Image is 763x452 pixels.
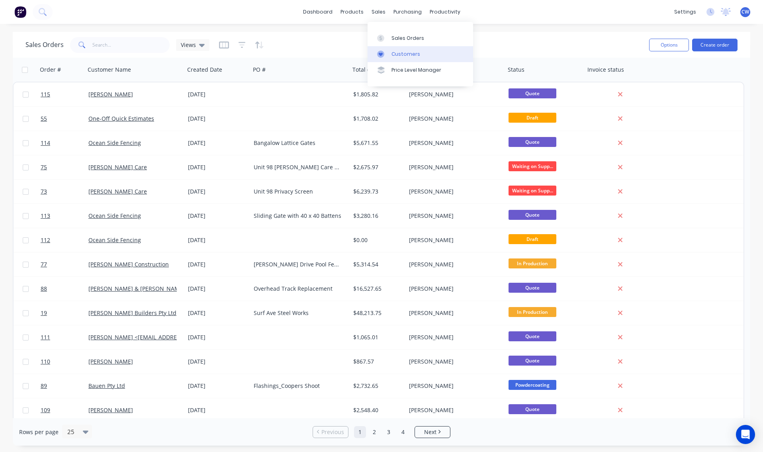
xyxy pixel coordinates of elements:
[88,66,131,74] div: Customer Name
[353,309,400,317] div: $48,213.75
[353,236,400,244] div: $0.00
[587,66,624,74] div: Invoice status
[391,51,420,58] div: Customers
[41,301,88,325] a: 19
[337,6,368,18] div: products
[353,358,400,366] div: $867.57
[353,163,400,171] div: $2,675.97
[88,236,141,244] a: Ocean Side Fencing
[254,139,342,147] div: Bangalow Lattice Gates
[254,260,342,268] div: [PERSON_NAME] Drive Pool Fence
[92,37,170,53] input: Search...
[254,285,342,293] div: Overhead Track Replacement
[409,188,497,196] div: [PERSON_NAME]
[254,163,342,171] div: Unit 98 [PERSON_NAME] Care Entrance Gate
[354,426,366,438] a: Page 1 is your current page
[41,107,88,131] a: 55
[409,139,497,147] div: [PERSON_NAME]
[509,186,556,196] span: Waiting on Supp...
[88,382,125,389] a: Bauen Pty Ltd
[41,82,88,106] a: 115
[41,236,50,244] span: 112
[41,212,50,220] span: 113
[41,90,50,98] span: 115
[368,426,380,438] a: Page 2
[383,426,395,438] a: Page 3
[426,6,464,18] div: productivity
[88,90,133,98] a: [PERSON_NAME]
[509,331,556,341] span: Quote
[509,88,556,98] span: Quote
[509,258,556,268] span: In Production
[88,115,154,122] a: One-Off Quick Estimates
[736,425,755,444] div: Open Intercom Messenger
[409,115,497,123] div: [PERSON_NAME]
[368,6,389,18] div: sales
[409,212,497,220] div: [PERSON_NAME]
[409,163,497,171] div: [PERSON_NAME]
[509,161,556,171] span: Waiting on Supp...
[409,406,497,414] div: [PERSON_NAME]
[88,358,133,365] a: [PERSON_NAME]
[254,188,342,196] div: Unit 98 Privacy Screen
[41,398,88,422] a: 109
[188,406,247,414] div: [DATE]
[88,139,141,147] a: Ocean Side Fencing
[391,67,441,74] div: Price Level Manager
[299,6,337,18] a: dashboard
[188,309,247,317] div: [DATE]
[41,155,88,179] a: 75
[88,163,147,171] a: [PERSON_NAME] Care
[88,260,169,268] a: [PERSON_NAME] Construction
[41,131,88,155] a: 114
[88,285,185,292] a: [PERSON_NAME] & [PERSON_NAME]
[389,6,426,18] div: purchasing
[41,333,50,341] span: 111
[391,35,424,42] div: Sales Orders
[409,285,497,293] div: [PERSON_NAME]
[692,39,738,51] button: Create order
[741,8,749,16] span: CW
[40,66,61,74] div: Order #
[409,358,497,366] div: [PERSON_NAME]
[368,62,473,78] a: Price Level Manager
[313,428,348,436] a: Previous page
[88,188,147,195] a: [PERSON_NAME] Care
[509,210,556,220] span: Quote
[41,309,47,317] span: 19
[187,66,222,74] div: Created Date
[409,333,497,341] div: [PERSON_NAME]
[41,115,47,123] span: 55
[309,426,454,438] ul: Pagination
[509,283,556,293] span: Quote
[509,404,556,414] span: Quote
[25,41,64,49] h1: Sales Orders
[41,163,47,171] span: 75
[409,90,497,98] div: [PERSON_NAME]
[188,139,247,147] div: [DATE]
[353,90,400,98] div: $1,805.82
[353,212,400,220] div: $3,280.16
[254,212,342,220] div: Sliding Gate with 40 x 40 Battens
[88,406,133,414] a: [PERSON_NAME]
[41,260,47,268] span: 77
[41,228,88,252] a: 112
[254,382,342,390] div: Flashings_Coopers Shoot
[41,277,88,301] a: 88
[188,90,247,98] div: [DATE]
[353,260,400,268] div: $5,314.54
[41,325,88,349] a: 111
[352,66,374,74] div: Total ($)
[368,30,473,46] a: Sales Orders
[508,66,524,74] div: Status
[188,260,247,268] div: [DATE]
[41,382,47,390] span: 89
[41,285,47,293] span: 88
[509,356,556,366] span: Quote
[41,406,50,414] span: 109
[188,115,247,123] div: [DATE]
[14,6,26,18] img: Factory
[41,188,47,196] span: 73
[353,188,400,196] div: $6,239.73
[353,406,400,414] div: $2,548.40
